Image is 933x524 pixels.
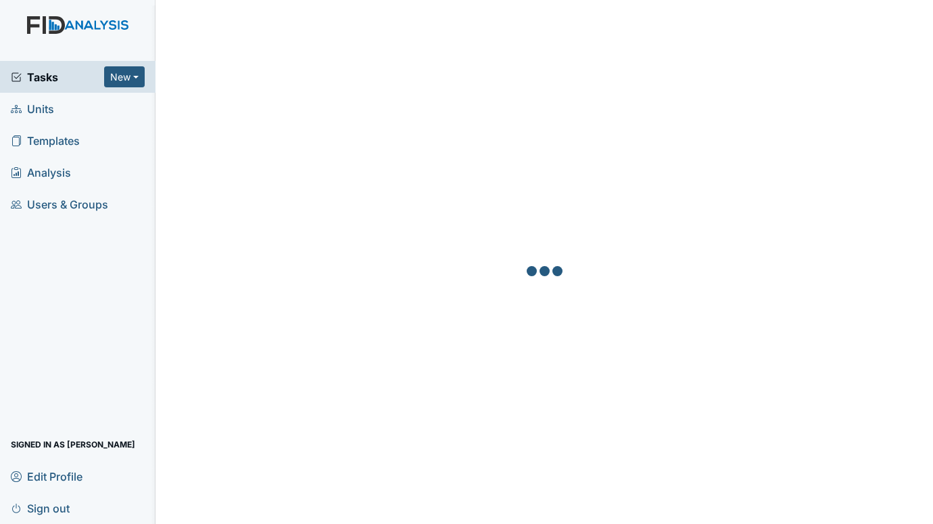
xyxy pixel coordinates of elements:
span: Users & Groups [11,194,108,215]
a: Tasks [11,69,104,85]
span: Sign out [11,498,70,519]
span: Signed in as [PERSON_NAME] [11,434,135,455]
span: Edit Profile [11,466,82,487]
span: Analysis [11,162,71,183]
button: New [104,66,145,87]
span: Units [11,98,54,119]
span: Templates [11,130,80,151]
